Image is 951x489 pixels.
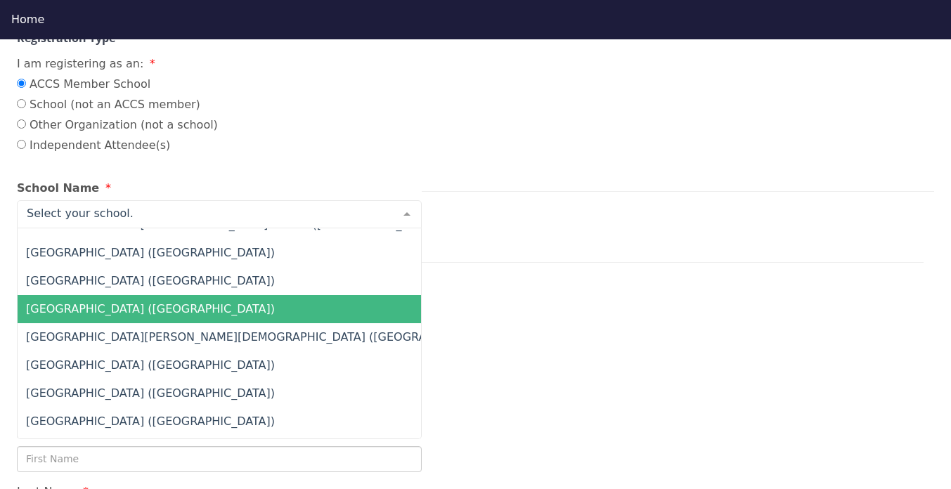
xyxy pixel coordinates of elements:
label: School (not an ACCS member) [17,96,218,113]
input: ACCS Member School [17,79,26,88]
label: Other Organization (not a school) [17,117,218,133]
label: ACCS Member School [17,76,218,93]
label: Independent Attendee(s) [17,137,218,154]
input: First Name [17,446,422,472]
span: [GEOGRAPHIC_DATA] ([GEOGRAPHIC_DATA]) [26,246,275,259]
input: Select your school. [23,207,393,221]
span: [GEOGRAPHIC_DATA][PERSON_NAME][DEMOGRAPHIC_DATA] ([GEOGRAPHIC_DATA]) [26,330,496,344]
span: [GEOGRAPHIC_DATA] ([GEOGRAPHIC_DATA]) [26,415,275,428]
span: [GEOGRAPHIC_DATA] ([GEOGRAPHIC_DATA]) [26,386,275,400]
span: First Name [17,427,77,441]
input: School (not an ACCS member) [17,99,26,108]
span: School Name [17,181,99,195]
input: Independent Attendee(s) [17,140,26,149]
input: Other Organization (not a school) [17,119,26,129]
span: [GEOGRAPHIC_DATA] ([GEOGRAPHIC_DATA]) [26,358,275,372]
span: [GEOGRAPHIC_DATA] ([GEOGRAPHIC_DATA]) [26,274,275,287]
div: Home [11,11,940,28]
span: [GEOGRAPHIC_DATA] ([GEOGRAPHIC_DATA]) [26,302,275,315]
span: I am registering as an: [17,57,143,70]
